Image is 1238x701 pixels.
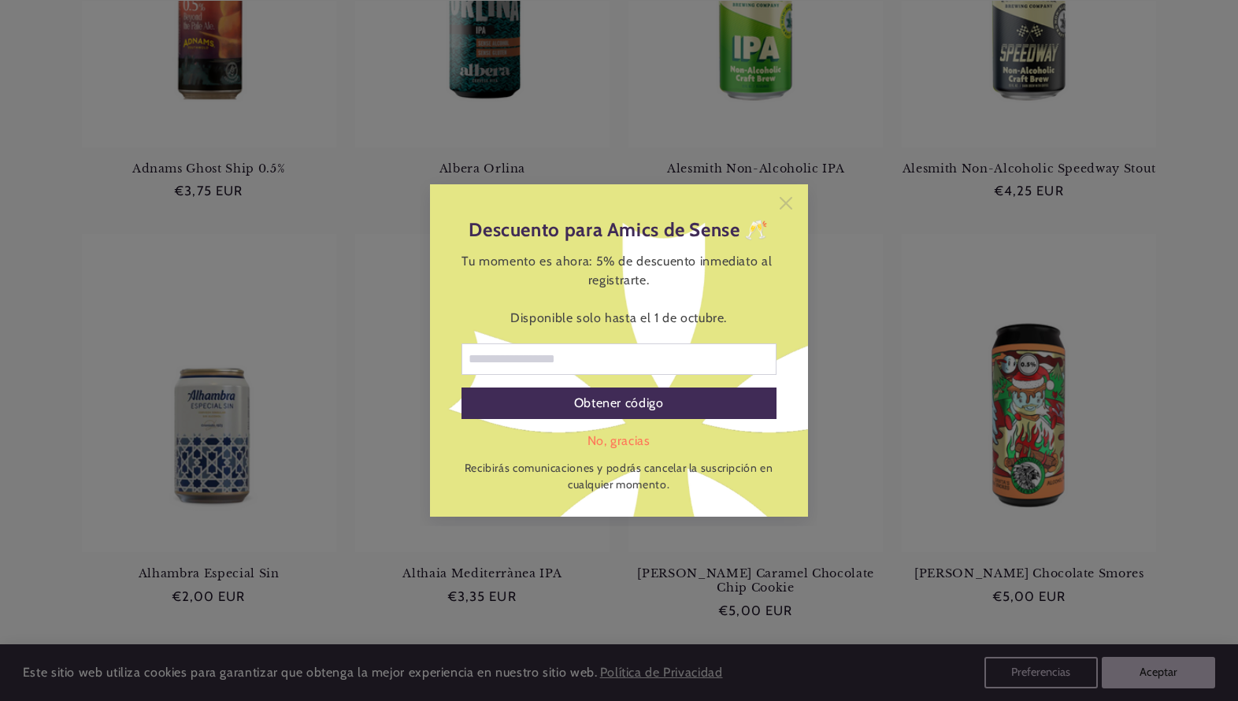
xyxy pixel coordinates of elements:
[461,252,777,328] div: Tu momento es ahora: 5% de descuento inmediato al registrarte. Disponible solo hasta el 1 de octu...
[461,432,777,451] div: No, gracias
[574,388,664,419] div: Obtener código
[461,460,777,493] p: Recibirás comunicaciones y podrás cancelar la suscripción en cualquier momento.
[461,343,777,375] input: Correo electrónico
[461,216,777,244] header: Descuento para Amics de Sense 🥂
[461,388,777,419] div: Obtener código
